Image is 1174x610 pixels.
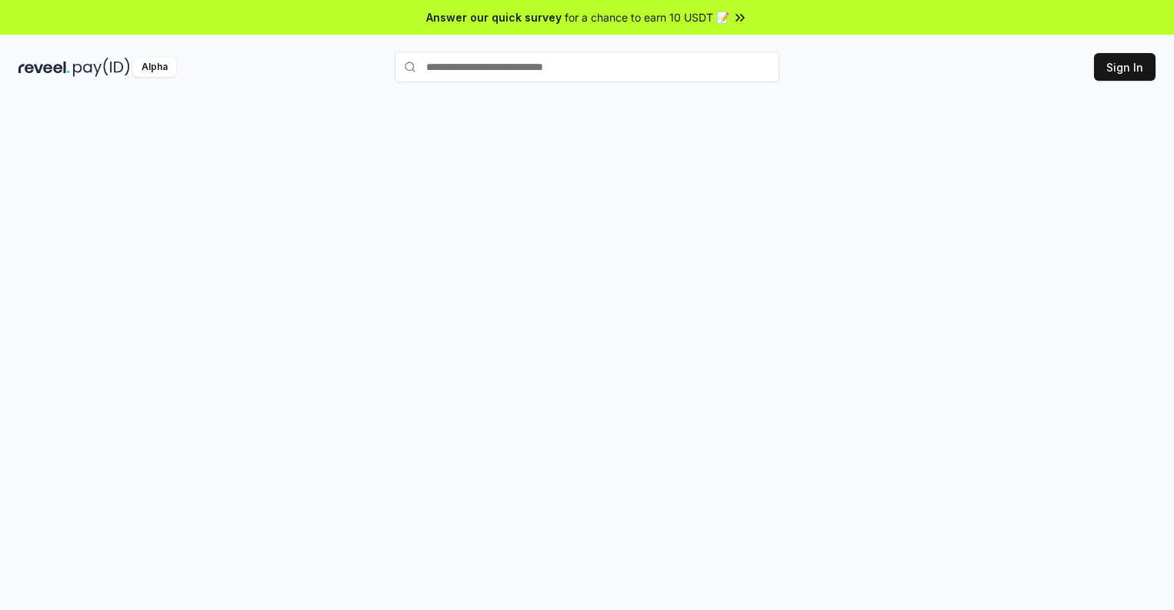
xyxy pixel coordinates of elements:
[133,58,176,77] div: Alpha
[1094,53,1156,81] button: Sign In
[426,9,562,25] span: Answer our quick survey
[565,9,729,25] span: for a chance to earn 10 USDT 📝
[73,58,130,77] img: pay_id
[18,58,70,77] img: reveel_dark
